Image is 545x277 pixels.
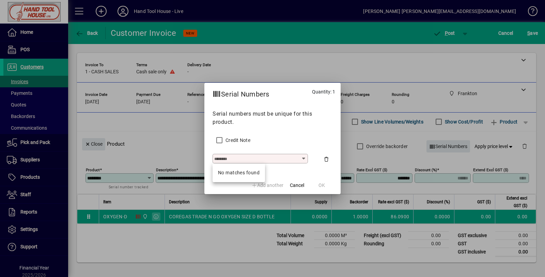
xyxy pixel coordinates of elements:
[224,137,250,144] label: Credit Note
[213,110,332,126] p: Serial numbers must be unique for this product.
[290,182,304,189] span: Cancel
[218,169,260,176] div: No matches found
[307,83,341,103] div: Quantity: 1
[213,166,265,179] mat-option: No matches found
[204,83,278,103] h2: Serial Numbers
[286,179,308,191] button: Cancel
